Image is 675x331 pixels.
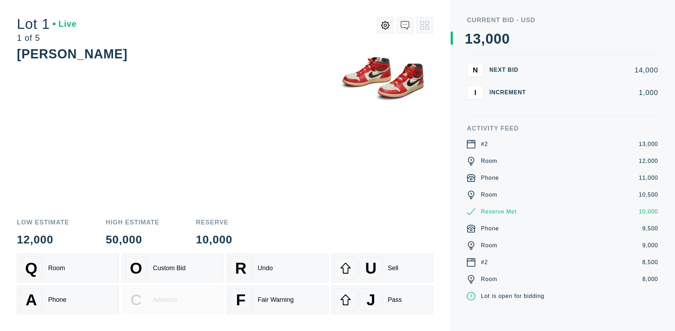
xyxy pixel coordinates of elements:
div: Pass [388,296,402,304]
div: 3 [473,32,481,46]
button: USell [331,254,433,282]
div: 8,500 [642,258,658,267]
div: Fair Warning [258,296,294,304]
div: Reserve Met [481,208,517,216]
span: U [365,259,377,277]
div: 12,000 [17,234,69,245]
div: 10,500 [639,191,658,199]
div: 12,000 [639,157,658,165]
div: 10,000 [196,234,232,245]
button: QRoom [17,254,119,282]
div: 1,000 [537,89,658,96]
div: 11,000 [639,174,658,182]
div: Increment [489,90,532,95]
button: I [467,85,484,100]
button: JPass [331,285,433,314]
div: 14,000 [537,66,658,74]
div: 10,000 [639,208,658,216]
span: R [235,259,246,277]
div: Room [481,157,497,165]
div: 0 [494,32,502,46]
div: Room [48,265,65,272]
span: C [130,291,142,309]
div: [PERSON_NAME] [17,47,128,61]
div: Phone [481,174,499,182]
div: #2 [481,140,488,148]
div: Live [53,20,77,28]
button: OCustom Bid [122,254,224,282]
div: Custom Bid [153,265,186,272]
div: Lot is open for bidding [481,292,544,300]
span: O [130,259,142,277]
div: 9,500 [642,224,658,233]
span: I [474,88,476,96]
div: Current Bid - USD [467,17,658,23]
div: Room [481,241,497,250]
div: 50,000 [106,234,160,245]
div: Phone [48,296,66,304]
div: 9,000 [642,241,658,250]
button: FFair Warning [226,285,328,314]
div: Low Estimate [17,219,69,225]
div: 1 of 5 [17,34,77,42]
button: N [467,63,484,77]
div: Phone [481,224,499,233]
div: 13,000 [639,140,658,148]
span: F [236,291,245,309]
button: CAdvance [122,285,224,314]
button: APhone [17,285,119,314]
div: 0 [502,32,510,46]
div: Room [481,191,497,199]
div: 8,000 [642,275,658,284]
div: Next Bid [489,67,532,73]
span: Q [25,259,38,277]
div: Room [481,275,497,284]
div: Undo [258,265,273,272]
div: Lot 1 [17,17,77,31]
span: J [366,291,375,309]
div: 1 [465,32,473,46]
div: Reserve [196,219,232,225]
div: High Estimate [106,219,160,225]
span: A [26,291,37,309]
div: Sell [388,265,398,272]
div: 0 [486,32,494,46]
span: N [473,66,478,74]
div: Activity Feed [467,125,658,132]
div: , [481,32,486,172]
div: #2 [481,258,488,267]
div: Advance [153,296,178,304]
button: RUndo [226,254,328,282]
